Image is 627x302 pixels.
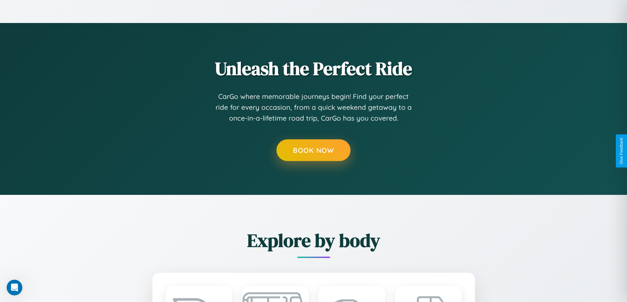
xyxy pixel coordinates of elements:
h2: Unleash the Perfect Ride [116,56,511,81]
div: Give Feedback [619,138,624,164]
p: CarGo where memorable journeys begin! Find your perfect ride for every occasion, from a quick wee... [215,91,412,124]
iframe: Intercom live chat [7,280,22,295]
button: Book Now [276,139,351,161]
h2: Explore by body [116,228,511,253]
